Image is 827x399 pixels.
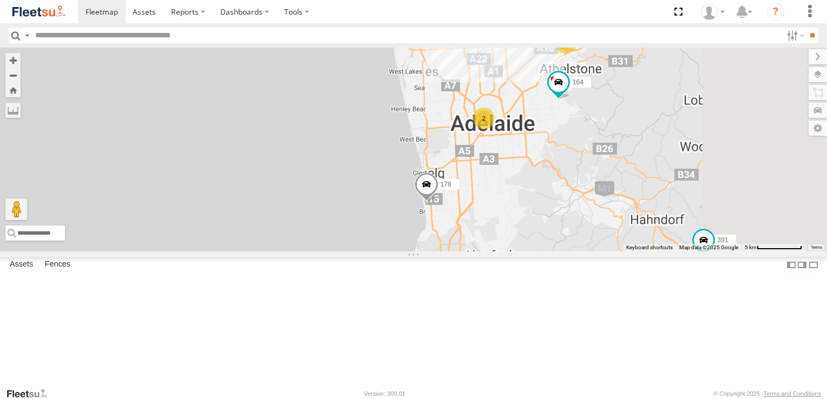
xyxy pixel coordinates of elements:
[11,4,67,19] img: fleetsu-logo-horizontal.svg
[713,390,821,397] div: © Copyright 2025 -
[473,108,495,129] div: 2
[441,180,451,188] span: 178
[364,390,405,397] div: Version: 309.01
[718,236,728,244] span: 391
[573,78,583,85] span: 164
[555,32,577,54] div: 2
[679,244,738,250] span: Map data ©2025 Google
[697,4,728,20] div: Arb Quin
[745,244,757,250] span: 5 km
[626,244,673,251] button: Keyboard shortcuts
[767,3,784,21] i: ?
[5,103,21,118] label: Measure
[40,257,76,272] label: Fences
[808,257,819,272] label: Hide Summary Table
[6,388,56,399] a: Visit our Website
[809,121,827,136] label: Map Settings
[786,257,797,272] label: Dock Summary Table to the Left
[741,244,805,251] button: Map Scale: 5 km per 80 pixels
[783,28,806,43] label: Search Filter Options
[764,390,821,397] a: Terms and Conditions
[23,28,31,43] label: Search Query
[811,245,822,249] a: Terms (opens in new tab)
[4,257,38,272] label: Assets
[5,53,21,68] button: Zoom in
[5,68,21,83] button: Zoom out
[5,198,27,220] button: Drag Pegman onto the map to open Street View
[797,257,808,272] label: Dock Summary Table to the Right
[5,83,21,97] button: Zoom Home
